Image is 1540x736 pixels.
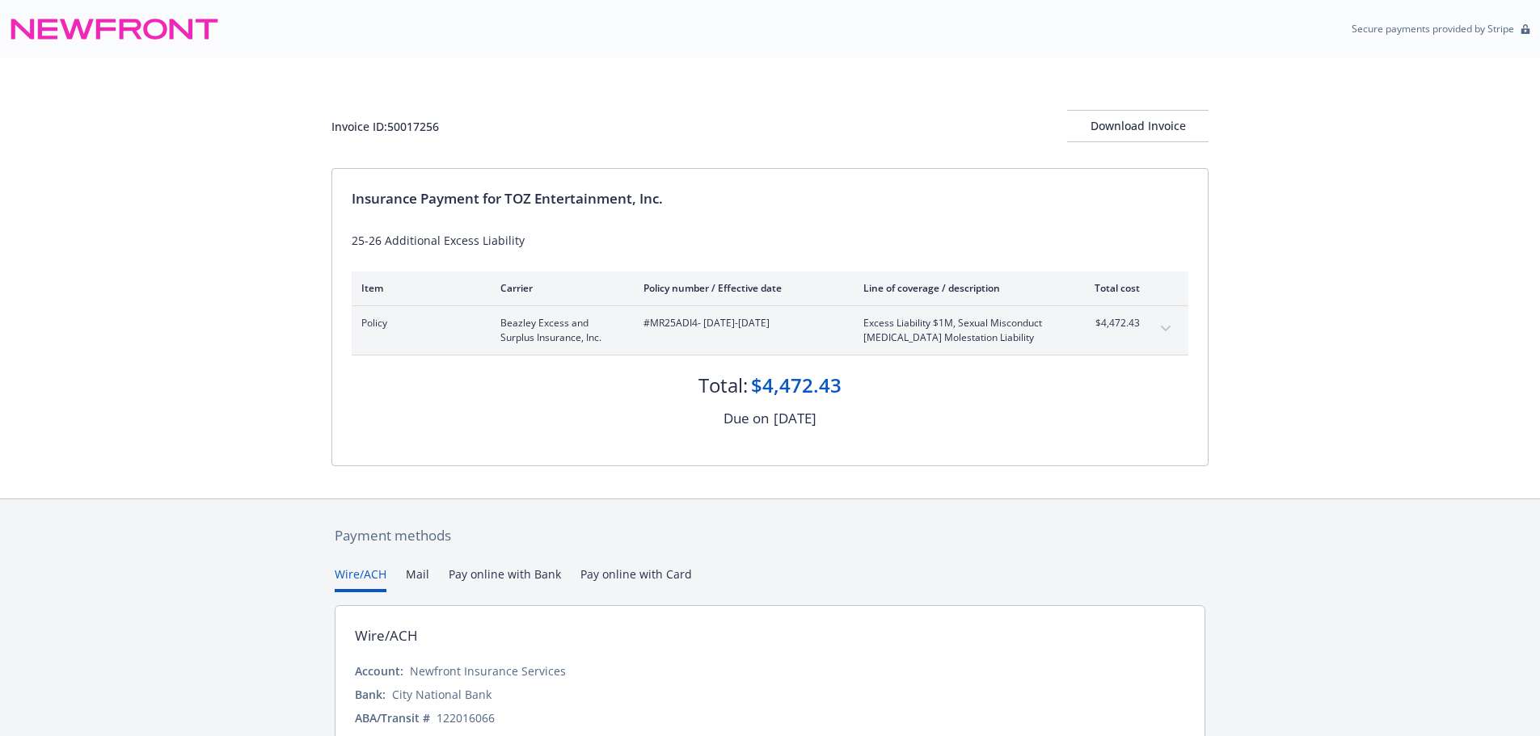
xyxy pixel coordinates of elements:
[500,316,618,345] span: Beazley Excess and Surplus Insurance, Inc.
[406,566,429,592] button: Mail
[355,709,430,726] div: ABA/Transit #
[751,372,842,399] div: $4,472.43
[449,566,561,592] button: Pay online with Bank
[1153,316,1179,342] button: expand content
[580,566,692,592] button: Pay online with Card
[1079,281,1140,295] div: Total cost
[331,118,439,135] div: Invoice ID: 50017256
[335,525,1205,546] div: Payment methods
[724,408,769,429] div: Due on
[335,566,386,592] button: Wire/ACH
[698,372,748,399] div: Total:
[355,662,403,679] div: Account:
[643,281,838,295] div: Policy number / Effective date
[643,316,838,330] span: #MR25ADI4 - [DATE]-[DATE]
[392,686,492,703] div: City National Bank
[361,316,475,330] span: Policy
[437,709,495,726] div: 122016066
[352,306,1188,355] div: PolicyBeazley Excess and Surplus Insurance, Inc.#MR25ADI4- [DATE]-[DATE]Excess Liability $1M, Sex...
[355,625,418,646] div: Wire/ACH
[410,662,566,679] div: Newfront Insurance Services
[863,316,1053,345] span: Excess Liability $1M, Sexual Misconduct [MEDICAL_DATA] Molestation Liability
[1352,22,1514,36] p: Secure payments provided by Stripe
[352,188,1188,209] div: Insurance Payment for TOZ Entertainment, Inc.
[352,232,1188,249] div: 25-26 Additional Excess Liability
[1067,111,1209,141] div: Download Invoice
[1067,110,1209,142] button: Download Invoice
[355,686,386,703] div: Bank:
[361,281,475,295] div: Item
[774,408,816,429] div: [DATE]
[863,281,1053,295] div: Line of coverage / description
[1079,316,1140,330] span: $4,472.43
[500,281,618,295] div: Carrier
